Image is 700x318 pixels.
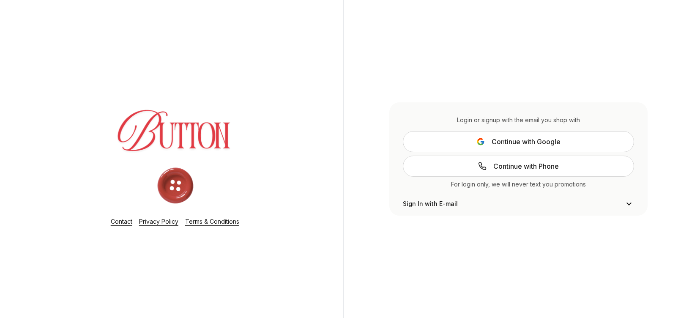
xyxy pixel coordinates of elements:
span: Sign In with E-mail [403,200,458,208]
img: Login Layout Image [94,79,256,207]
a: Privacy Policy [139,218,178,225]
span: Continue with Phone [493,161,559,171]
div: For login only, we will never text you promotions [403,180,634,189]
button: Continue with Google [403,131,634,152]
a: Continue with Phone [403,156,634,177]
div: Login or signup with the email you shop with [403,116,634,124]
a: Contact [111,218,132,225]
button: Sign In with E-mail [403,199,634,209]
span: Continue with Google [492,137,561,147]
a: Terms & Conditions [185,218,239,225]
